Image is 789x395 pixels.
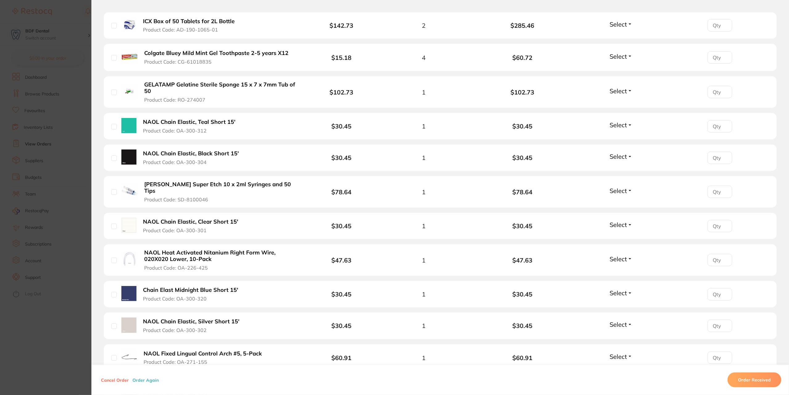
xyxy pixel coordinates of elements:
span: Product Code: OA-300-312 [143,128,207,133]
b: NAOL Heat Activated Nitanium Right Form Wire, 020X020 Lower, 10-Pack [144,250,297,262]
b: [PERSON_NAME] Super Etch 10 x 2ml Syringes and 50 Tips [144,181,297,194]
img: Colgate Bluey Mild Mint Gel Toothpaste 2-5 years X12 [121,49,138,65]
button: Select [608,153,634,160]
input: Qty [707,351,732,364]
span: Select [610,221,627,229]
button: Select [608,87,634,95]
button: NAOL Chain Elastic, Teal Short 15' Product Code: OA-300-312 [141,119,242,134]
b: $30.45 [473,291,572,298]
button: Select [608,121,634,129]
input: Qty [707,288,732,300]
input: Qty [707,51,732,64]
span: Product Code: OA-300-304 [143,159,207,165]
img: NAOL Chain Elastic, Teal Short 15' [121,118,136,133]
span: 1 [422,188,426,195]
span: Select [610,187,627,195]
b: $285.46 [473,22,572,29]
button: Select [608,221,634,229]
b: Chain Elast Midnight Blue Short 15' [143,287,238,293]
span: 2 [422,22,426,29]
input: Qty [707,120,732,132]
b: $102.73 [329,88,353,96]
button: NAOL Chain Elastic, Clear Short 15' Product Code: OA-300-301 [141,218,245,233]
input: Qty [707,186,732,198]
span: 4 [422,54,426,61]
b: $30.45 [473,154,572,161]
b: $78.64 [473,188,572,195]
b: $30.45 [473,222,572,229]
img: HENRY SCHEIN Super Etch 10 x 2ml Syringes and 50 Tips [121,183,138,200]
b: NAOL Chain Elastic, Silver Short 15' [143,318,239,325]
input: Qty [707,152,732,164]
span: Select [610,153,627,160]
b: $30.45 [473,123,572,130]
img: NAOL Fixed Lingual Control Arch #5, 5-Pack [121,349,137,365]
img: Chain Elast Midnight Blue Short 15' [121,286,136,301]
b: $30.45 [331,322,351,330]
b: NAOL Chain Elastic, Clear Short 15' [143,219,238,225]
b: $15.18 [331,54,351,61]
button: Select [608,20,634,28]
img: GELATAMP Gelatine Sterile Sponge 15 x 7 x 7mm Tub of 50 [121,83,138,100]
img: NAOL Chain Elastic, Black Short 15' [121,149,136,165]
span: Select [610,353,627,360]
b: $30.45 [331,122,351,130]
span: 1 [422,322,426,329]
span: 1 [422,354,426,361]
span: 1 [422,123,426,130]
span: 1 [422,257,426,264]
input: Qty [707,220,732,232]
span: Product Code: OA-271-155 [144,359,207,365]
span: Product Code: AD-190-1065-01 [143,27,218,32]
span: Select [610,255,627,263]
button: Order Again [131,377,161,383]
b: GELATAMP Gelatine Sterile Sponge 15 x 7 x 7mm Tub of 50 [144,82,297,94]
b: $102.73 [473,89,572,96]
input: Qty [707,86,732,98]
span: Product Code: OA-300-302 [143,327,207,333]
input: Qty [707,320,732,332]
button: Select [608,187,634,195]
span: Product Code: OA-300-301 [143,228,207,233]
b: $47.63 [473,257,572,264]
b: $60.91 [473,354,572,361]
span: Product Code: OA-226-425 [144,265,208,271]
span: Product Code: CG-61018835 [144,59,212,65]
button: NAOL Chain Elastic, Silver Short 15' Product Code: OA-300-302 [141,318,246,333]
button: Cancel Order [99,377,131,383]
b: $78.64 [331,188,351,196]
button: Select [608,53,634,60]
span: 1 [422,154,426,161]
span: Select [610,87,627,95]
span: Select [610,121,627,129]
span: Select [610,321,627,328]
b: $60.91 [331,354,351,362]
b: $142.73 [329,22,353,29]
span: Select [610,20,627,28]
span: Product Code: SD-8100046 [144,197,208,202]
button: NAOL Chain Elastic, Black Short 15' Product Code: OA-300-304 [141,150,245,165]
button: Select [608,255,634,263]
span: 1 [422,89,426,96]
button: Colgate Bluey Mild Mint Gel Toothpaste 2-5 years X12 Product Code: CG-61018835 [142,50,294,65]
button: Select [608,321,634,328]
b: $30.45 [331,222,351,230]
span: 1 [422,222,426,229]
img: ICX Box of 50 Tablets for 2L Bottle [121,17,136,32]
button: NAOL Heat Activated Nitanium Right Form Wire, 020X020 Lower, 10-Pack Product Code: OA-226-425 [142,249,299,271]
button: Order Received [728,372,781,387]
input: Qty [707,254,732,266]
button: GELATAMP Gelatine Sterile Sponge 15 x 7 x 7mm Tub of 50 Product Code: RO-274007 [142,81,299,103]
button: NAOL Fixed Lingual Control Arch #5, 5-Pack Product Code: OA-271-155 [142,350,268,365]
b: $30.45 [473,322,572,329]
span: Product Code: OA-300-320 [143,296,207,301]
button: ICX Box of 50 Tablets for 2L Bottle Product Code: AD-190-1065-01 [141,18,241,33]
button: Select [608,289,634,297]
span: Select [610,53,627,60]
img: NAOL Chain Elastic, Silver Short 15' [121,317,136,333]
b: $60.72 [473,54,572,61]
b: $30.45 [331,154,351,162]
input: Qty [707,19,732,32]
img: NAOL Heat Activated Nitanium Right Form Wire, 020X020 Lower, 10-Pack [121,251,138,268]
b: ICX Box of 50 Tablets for 2L Bottle [143,18,235,25]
